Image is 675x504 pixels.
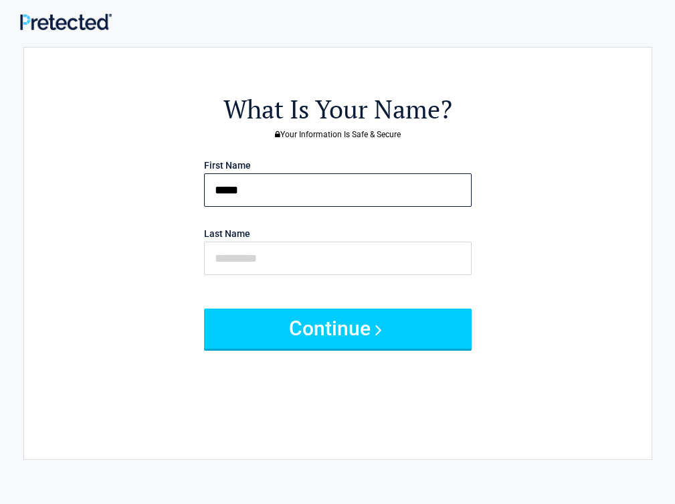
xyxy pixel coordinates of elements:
label: First Name [204,161,251,170]
h2: What Is Your Name? [98,92,578,127]
label: Last Name [204,229,250,238]
button: Continue [204,309,472,349]
img: Main Logo [20,13,112,30]
h3: Your Information Is Safe & Secure [98,131,578,139]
